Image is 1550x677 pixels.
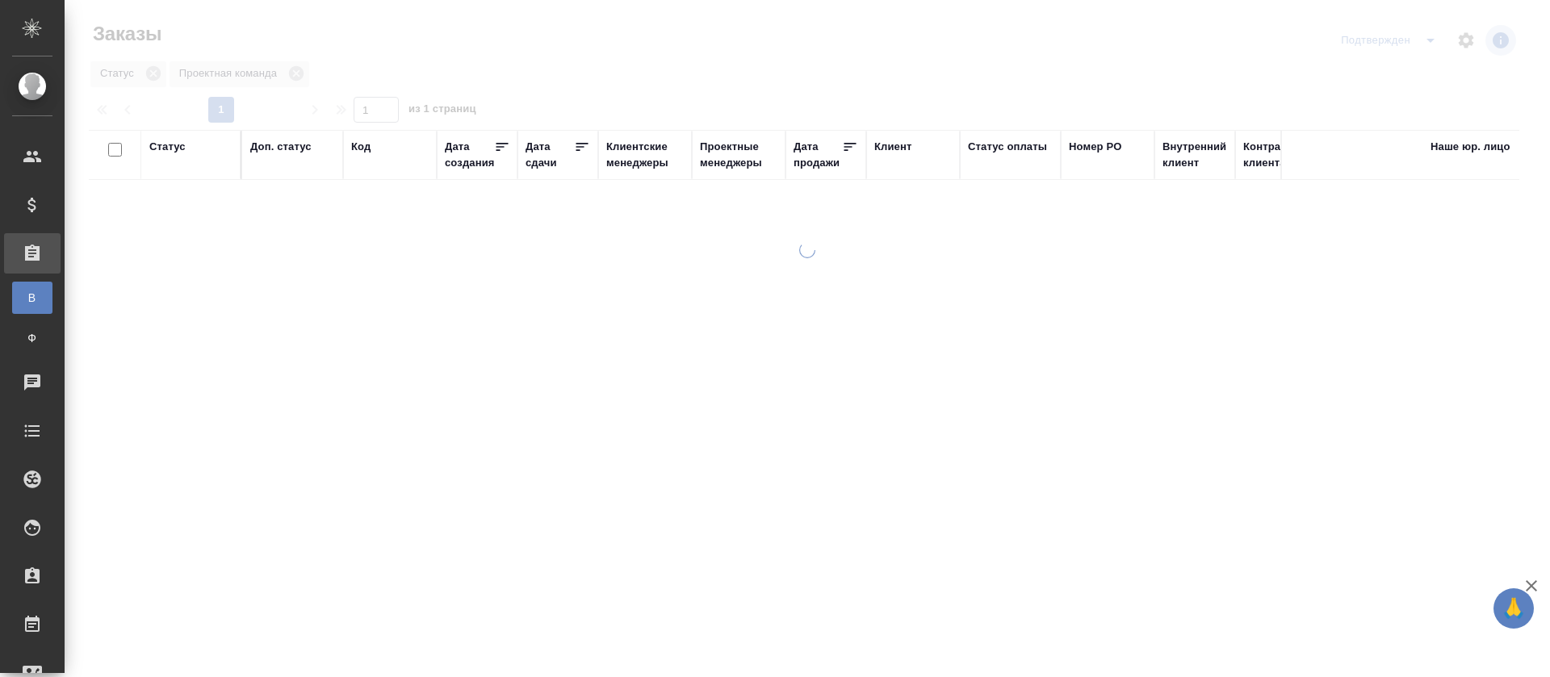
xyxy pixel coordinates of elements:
[1493,588,1534,629] button: 🙏
[20,330,44,346] span: Ф
[1431,139,1510,155] div: Наше юр. лицо
[351,139,371,155] div: Код
[1500,591,1527,625] span: 🙏
[874,139,911,155] div: Клиент
[1069,139,1121,155] div: Номер PO
[250,139,312,155] div: Доп. статус
[1162,139,1227,171] div: Внутренний клиент
[12,282,52,314] a: В
[606,139,684,171] div: Клиентские менеджеры
[1243,139,1321,171] div: Контрагент клиента
[20,290,44,306] span: В
[526,139,574,171] div: Дата сдачи
[445,139,494,171] div: Дата создания
[968,139,1047,155] div: Статус оплаты
[12,322,52,354] a: Ф
[700,139,777,171] div: Проектные менеджеры
[149,139,186,155] div: Статус
[794,139,842,171] div: Дата продажи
